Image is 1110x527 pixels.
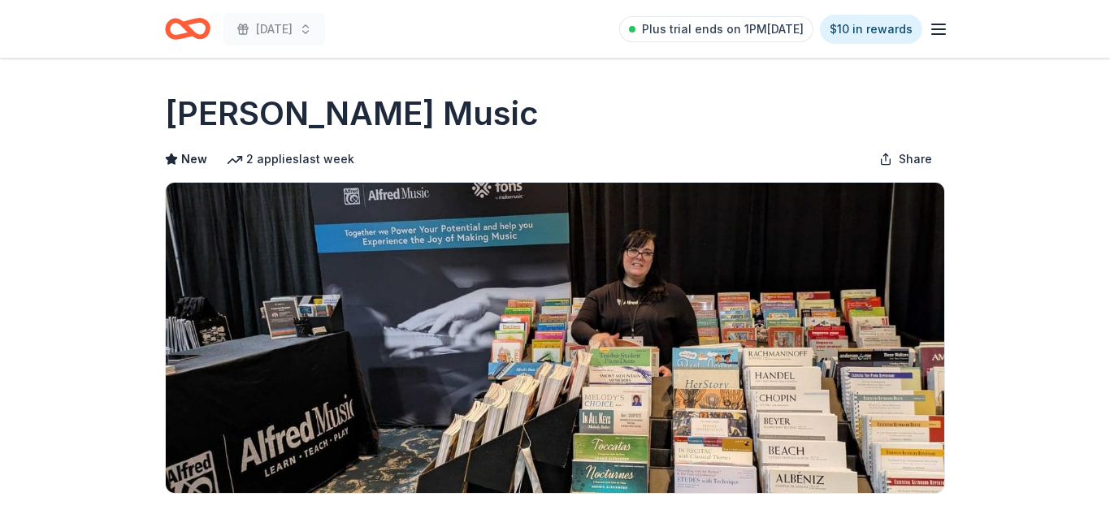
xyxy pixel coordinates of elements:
[165,10,210,48] a: Home
[227,149,354,169] div: 2 applies last week
[899,149,932,169] span: Share
[165,91,539,136] h1: [PERSON_NAME] Music
[866,143,945,175] button: Share
[820,15,922,44] a: $10 in rewards
[166,183,944,493] img: Image for Alfred Music
[619,16,813,42] a: Plus trial ends on 1PM[DATE]
[642,19,804,39] span: Plus trial ends on 1PM[DATE]
[181,149,207,169] span: New
[223,13,325,45] button: [DATE]
[256,19,293,39] span: [DATE]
